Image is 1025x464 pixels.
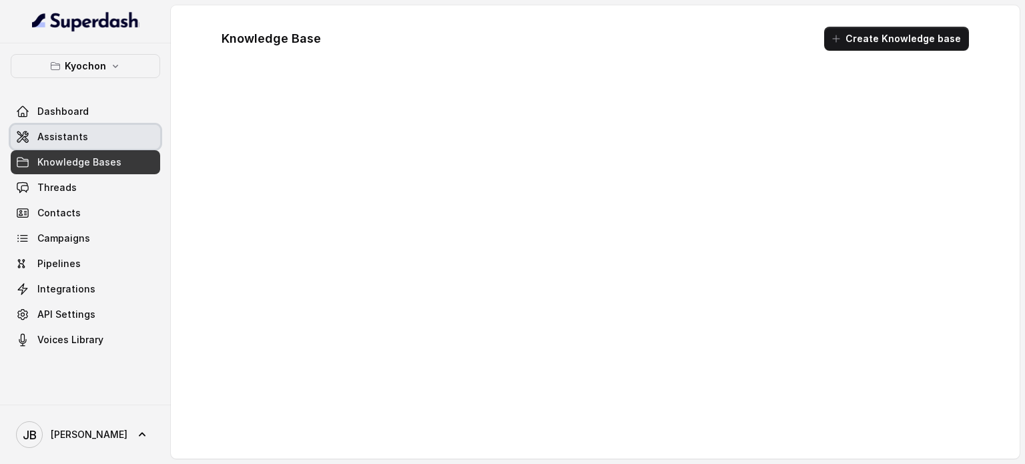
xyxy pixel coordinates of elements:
[37,232,90,245] span: Campaigns
[37,282,95,296] span: Integrations
[37,156,121,169] span: Knowledge Bases
[11,125,160,149] a: Assistants
[11,416,160,453] a: [PERSON_NAME]
[11,328,160,352] a: Voices Library
[11,277,160,301] a: Integrations
[37,257,81,270] span: Pipelines
[37,333,103,346] span: Voices Library
[11,302,160,326] a: API Settings
[11,226,160,250] a: Campaigns
[37,105,89,118] span: Dashboard
[23,428,37,442] text: JB
[11,201,160,225] a: Contacts
[824,27,969,51] button: Create Knowledge base
[32,11,139,32] img: light.svg
[37,130,88,144] span: Assistants
[11,176,160,200] a: Threads
[222,28,321,49] h1: Knowledge Base
[65,58,106,74] p: Kyochon
[37,308,95,321] span: API Settings
[51,428,127,441] span: [PERSON_NAME]
[11,150,160,174] a: Knowledge Bases
[37,181,77,194] span: Threads
[11,252,160,276] a: Pipelines
[11,54,160,78] button: Kyochon
[37,206,81,220] span: Contacts
[11,99,160,124] a: Dashboard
